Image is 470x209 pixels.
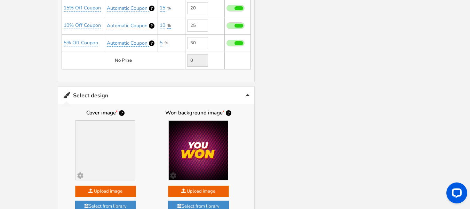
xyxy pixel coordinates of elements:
span: Automatic Coupon [107,40,148,46]
a: 5 [160,39,162,46]
td: No Prize [62,52,185,69]
a: 5% Off Coupon [64,39,98,46]
a: Automatic Coupon [107,5,149,12]
span: % [167,23,171,28]
iframe: LiveChat chat widget [441,180,470,209]
a: 10 [160,22,165,29]
a: 15 [160,5,165,12]
a: Select design [58,87,254,104]
a: Automatic Coupon [107,22,149,29]
label: Cover image [65,109,146,117]
a: 10% Off Coupon [64,22,101,29]
a: Automatic Coupon [107,40,149,47]
a: 15% Off Coupon [64,5,101,12]
span: Automatic Coupon [107,22,148,29]
a: click here [106,2,124,7]
input: Value not editable [187,54,208,67]
a: % [165,40,168,46]
a: % [167,6,171,11]
span: Automatic Coupon [107,5,148,12]
a: % [167,23,171,29]
img: appsmav-footer-credit.png [39,194,93,199]
label: Won background image [158,109,239,117]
